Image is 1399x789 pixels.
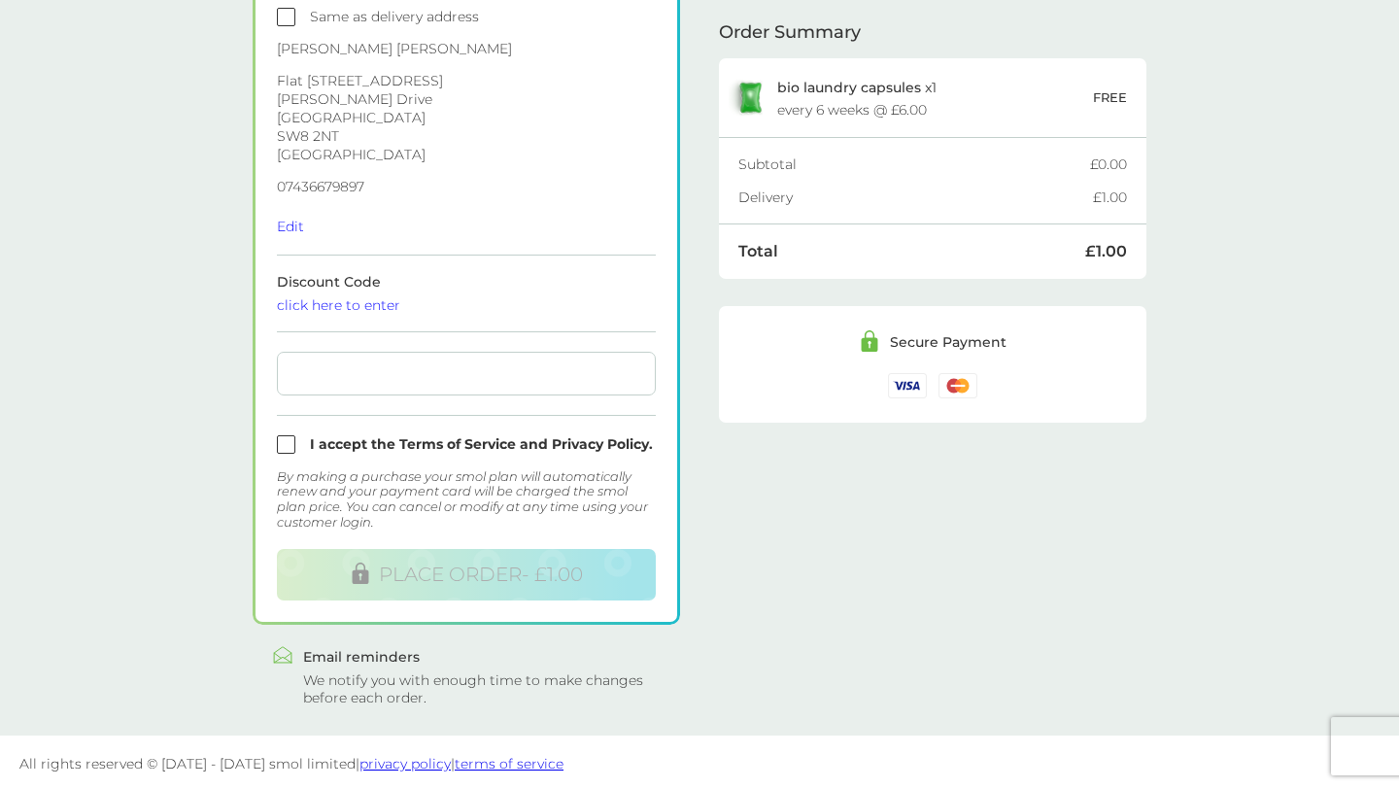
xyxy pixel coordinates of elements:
[938,373,977,397] img: /assets/icons/cards/mastercard.svg
[285,365,648,382] iframe: Secure card payment input frame
[303,671,661,706] div: We notify you with enough time to make changes before each order.
[738,244,1085,259] div: Total
[455,755,563,772] a: terms of service
[777,103,927,117] div: every 6 weeks @ £6.00
[277,218,304,235] button: Edit
[277,42,656,55] p: [PERSON_NAME] [PERSON_NAME]
[359,755,451,772] a: privacy policy
[738,157,1090,171] div: Subtotal
[1093,190,1127,204] div: £1.00
[277,180,656,193] p: 07436679897
[277,298,656,312] div: click here to enter
[303,650,661,664] div: Email reminders
[777,80,937,95] p: x 1
[890,335,1007,349] div: Secure Payment
[888,373,927,397] img: /assets/icons/cards/visa.svg
[738,190,1093,204] div: Delivery
[1090,157,1127,171] div: £0.00
[277,111,656,124] p: [GEOGRAPHIC_DATA]
[277,74,656,87] p: Flat [STREET_ADDRESS]
[719,23,861,41] span: Order Summary
[1085,244,1127,259] div: £1.00
[277,469,656,530] div: By making a purchase your smol plan will automatically renew and your payment card will be charge...
[277,549,656,600] button: PLACE ORDER- £1.00
[277,129,656,143] p: SW8 2NT
[379,563,583,586] span: PLACE ORDER - £1.00
[777,79,921,96] span: bio laundry capsules
[277,273,656,312] span: Discount Code
[277,148,656,161] p: [GEOGRAPHIC_DATA]
[1093,87,1127,108] p: FREE
[277,92,656,106] p: [PERSON_NAME] Drive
